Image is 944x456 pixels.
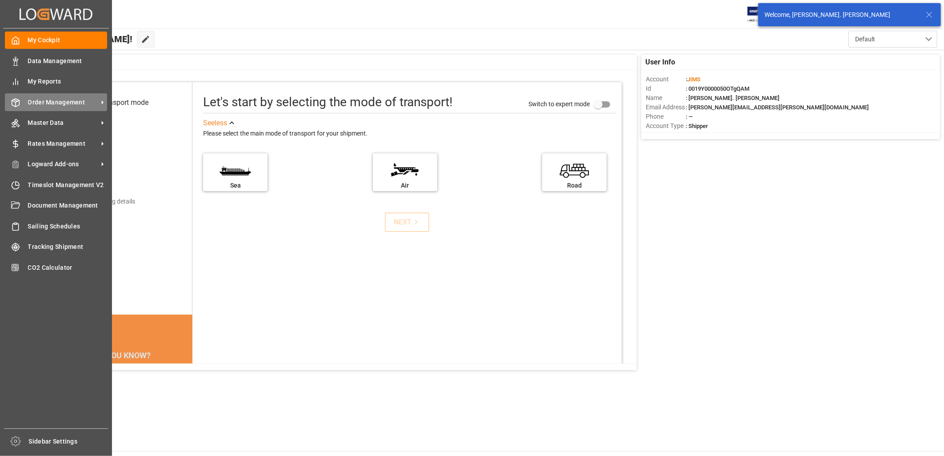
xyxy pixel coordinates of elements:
[687,76,700,83] span: JIMS
[5,259,107,276] a: CO2 Calculator
[28,242,108,252] span: Tracking Shipment
[377,181,433,190] div: Air
[646,103,686,112] span: Email Address
[646,75,686,84] span: Account
[686,104,869,111] span: : [PERSON_NAME][EMAIL_ADDRESS][PERSON_NAME][DOMAIN_NAME]
[646,93,686,103] span: Name
[686,123,708,129] span: : Shipper
[203,128,615,139] div: Please select the main mode of transport for your shipment.
[80,97,148,108] div: Select transport mode
[28,98,98,107] span: Order Management
[28,263,108,272] span: CO2 Calculator
[28,77,108,86] span: My Reports
[646,57,676,68] span: User Info
[5,238,107,256] a: Tracking Shipment
[528,100,590,108] span: Switch to expert mode
[28,180,108,190] span: Timeslot Management V2
[203,118,227,128] div: See less
[5,197,107,214] a: Document Management
[28,56,108,66] span: Data Management
[5,176,107,193] a: Timeslot Management V2
[28,139,98,148] span: Rates Management
[686,85,749,92] span: : 0019Y0000050OTgQAM
[28,222,108,231] span: Sailing Schedules
[5,52,107,69] a: Data Management
[5,73,107,90] a: My Reports
[80,197,135,206] div: Add shipping details
[29,437,108,446] span: Sidebar Settings
[28,160,98,169] span: Logward Add-ons
[385,212,429,232] button: NEXT
[646,112,686,121] span: Phone
[203,93,452,112] div: Let's start by selecting the mode of transport!
[50,346,193,364] div: DID YOU KNOW?
[855,35,875,44] span: Default
[5,217,107,235] a: Sailing Schedules
[28,118,98,128] span: Master Data
[748,7,778,22] img: Exertis%20JAM%20-%20Email%20Logo.jpg_1722504956.jpg
[28,36,108,45] span: My Cockpit
[686,95,780,101] span: : [PERSON_NAME]. [PERSON_NAME]
[764,10,917,20] div: Welcome, [PERSON_NAME]. [PERSON_NAME]
[686,76,700,83] span: :
[686,113,693,120] span: : —
[208,181,263,190] div: Sea
[28,201,108,210] span: Document Management
[848,31,937,48] button: open menu
[37,31,132,48] span: Hello [PERSON_NAME]!
[547,181,602,190] div: Road
[5,32,107,49] a: My Cockpit
[394,217,421,228] div: NEXT
[646,121,686,131] span: Account Type
[646,84,686,93] span: Id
